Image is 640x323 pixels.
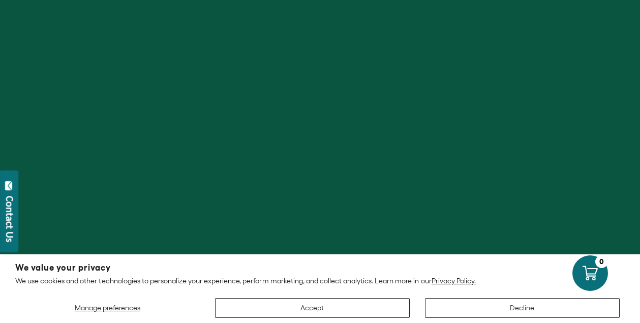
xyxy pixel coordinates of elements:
[75,304,140,312] span: Manage preferences
[425,298,620,318] button: Decline
[15,298,200,318] button: Manage preferences
[15,276,625,285] p: We use cookies and other technologies to personalize your experience, perform marketing, and coll...
[5,196,15,242] div: Contact Us
[215,298,410,318] button: Accept
[432,277,476,285] a: Privacy Policy.
[15,263,625,272] h2: We value your privacy
[595,255,608,268] div: 0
